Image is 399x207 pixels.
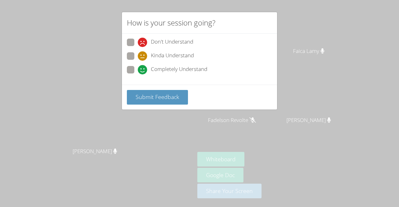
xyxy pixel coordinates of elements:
[127,17,215,28] h2: How is your session going?
[127,90,188,105] button: Submit Feedback
[136,93,179,101] span: Submit Feedback
[151,38,193,47] span: Don't Understand
[151,51,194,61] span: Kinda Understand
[151,65,207,74] span: Completely Understand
